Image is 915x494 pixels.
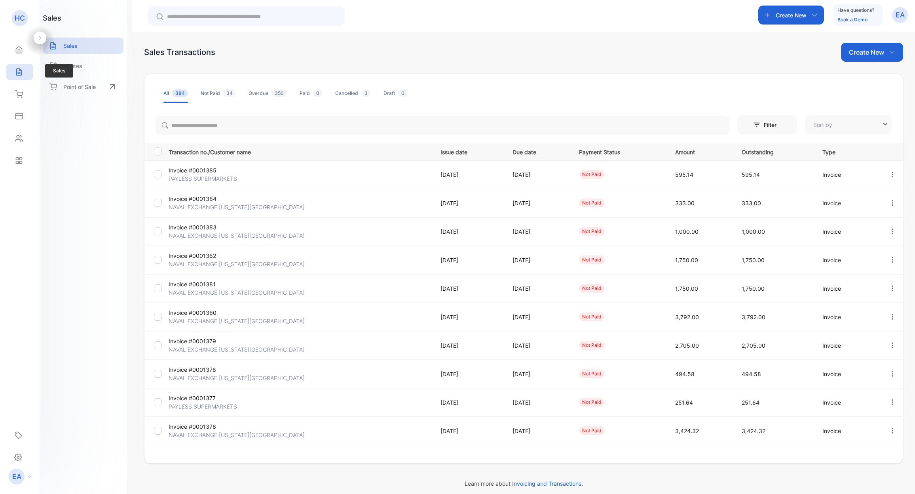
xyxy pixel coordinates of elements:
p: EA [896,10,905,20]
p: NAVAL EXCHANGE [US_STATE][GEOGRAPHIC_DATA] [169,345,305,354]
p: Invoice #0001377 [169,394,256,402]
button: Create New [758,6,824,25]
p: Create New [849,47,884,57]
p: Invoice [822,313,872,321]
p: Invoice [822,370,872,378]
div: not paid [579,369,605,378]
div: not paid [579,341,605,350]
p: Type [822,146,872,156]
div: Draft [383,90,408,97]
span: 3 [361,89,371,97]
p: NAVAL EXCHANGE [US_STATE][GEOGRAPHIC_DATA] [169,203,305,211]
span: 595.14 [742,171,760,178]
p: [DATE] [440,256,496,264]
span: 0 [313,89,323,97]
span: 3,424.32 [675,428,699,434]
p: Due date [513,146,563,156]
p: Invoice #0001382 [169,252,256,260]
span: 2,705.00 [742,342,765,349]
div: All [163,90,188,97]
p: Payment Status [579,146,659,156]
span: 333.00 [675,200,695,206]
p: NAVAL EXCHANGE [US_STATE][GEOGRAPHIC_DATA] [169,317,305,325]
span: 1,750.00 [742,285,765,292]
p: [DATE] [513,427,563,435]
p: NAVAL EXCHANGE [US_STATE][GEOGRAPHIC_DATA] [169,374,305,382]
span: 251.64 [742,399,759,406]
span: 595.14 [675,171,693,178]
p: Invoice [822,170,872,179]
div: not paid [579,227,605,236]
p: Point of Sale [63,83,96,91]
div: not paid [579,284,605,293]
p: Issue date [440,146,496,156]
p: NAVAL EXCHANGE [US_STATE][GEOGRAPHIC_DATA] [169,260,305,268]
span: 1,750.00 [742,257,765,263]
p: [DATE] [440,284,496,293]
p: Invoice [822,199,872,207]
p: [DATE] [440,370,496,378]
a: Quotes [43,58,123,74]
p: Invoice #0001383 [169,223,256,231]
p: Invoice #0001378 [169,365,256,374]
p: [DATE] [513,170,563,179]
span: 251.64 [675,399,693,406]
p: Transaction no./Customer name [169,146,431,156]
p: Quotes [63,62,82,70]
p: PAYLESS SUPERMARKETS [169,402,256,411]
p: Invoice [822,284,872,293]
span: 494.58 [675,371,695,377]
p: [DATE] [513,370,563,378]
p: Create New [776,11,807,19]
span: 3,424.32 [742,428,765,434]
div: not paid [579,398,605,407]
p: NAVAL EXCHANGE [US_STATE][GEOGRAPHIC_DATA] [169,431,305,439]
p: Amount [675,146,726,156]
p: Invoice #0001376 [169,422,256,431]
button: Sort by [805,115,892,134]
div: Overdue [249,90,287,97]
p: NAVAL EXCHANGE [US_STATE][GEOGRAPHIC_DATA] [169,231,305,240]
span: Sales [45,64,73,78]
button: Open LiveChat chat widget [6,3,30,27]
span: 3,792.00 [742,314,765,320]
p: [DATE] [440,313,496,321]
p: Sales [63,42,78,50]
span: 1,000.00 [675,228,699,235]
span: 2,705.00 [675,342,699,349]
p: Invoice #0001381 [169,280,256,288]
p: Have questions? [837,6,874,14]
div: Paid [300,90,323,97]
p: [DATE] [513,341,563,350]
p: Invoice #0001384 [169,195,256,203]
p: PAYLESS SUPERMARKETS [169,174,256,183]
p: [DATE] [440,398,496,407]
button: EA [892,6,908,25]
span: Invoicing and Transactions. [512,480,583,487]
p: [DATE] [440,170,496,179]
p: Invoice #0001379 [169,337,256,345]
span: 1,000.00 [742,228,765,235]
div: not paid [579,170,605,179]
div: Cancelled [335,90,371,97]
p: [DATE] [440,199,496,207]
p: Invoice [822,227,872,236]
p: Invoice [822,427,872,435]
a: Point of Sale [43,78,123,95]
span: 34 [223,89,236,97]
div: not paid [579,426,605,435]
p: Invoice [822,256,872,264]
span: 350 [271,89,287,97]
span: 333.00 [742,200,761,206]
span: 384 [172,89,188,97]
p: [DATE] [513,256,563,264]
p: [DATE] [440,341,496,350]
p: Invoice [822,341,872,350]
p: [DATE] [440,427,496,435]
p: EA [12,471,21,482]
span: 0 [398,89,408,97]
span: 1,750.00 [675,285,698,292]
p: Invoice #0001380 [169,309,256,317]
div: not paid [579,312,605,321]
button: Create New [841,43,903,62]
